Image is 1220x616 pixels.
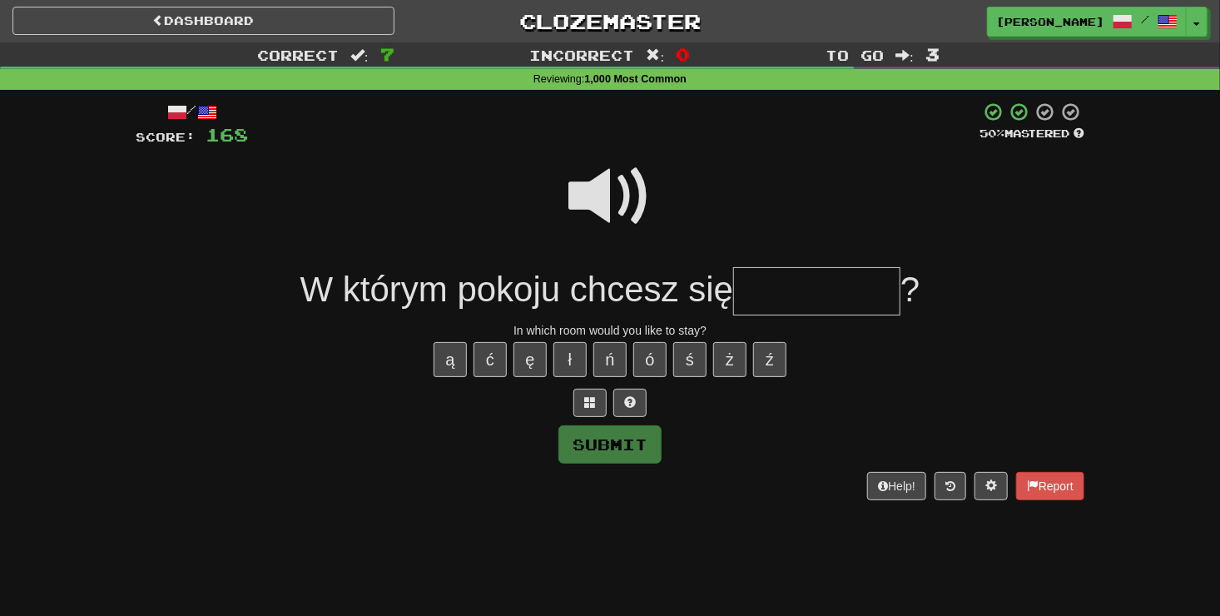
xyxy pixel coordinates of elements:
[979,127,1084,142] div: Mastered
[633,342,667,377] button: ó
[136,322,1084,339] div: In which room would you like to stay?
[593,342,627,377] button: ń
[419,7,801,36] a: Clozemaster
[713,342,746,377] button: ż
[585,73,687,85] strong: 1,000 Most Common
[257,47,339,63] span: Correct
[753,342,786,377] button: ź
[867,472,926,500] button: Help!
[613,389,647,417] button: Single letter hint - you only get 1 per sentence and score half the points! alt+h
[530,47,635,63] span: Incorrect
[558,425,662,464] button: Submit
[895,48,914,62] span: :
[513,342,547,377] button: ę
[434,342,467,377] button: ą
[925,44,940,64] span: 3
[1141,13,1149,25] span: /
[900,270,920,309] span: ?
[573,389,607,417] button: Switch sentence to multiple choice alt+p
[987,7,1187,37] a: [PERSON_NAME] /
[979,127,1004,140] span: 50 %
[300,270,734,309] span: W którym pokoju chcesz się
[935,472,966,500] button: Round history (alt+y)
[206,124,248,145] span: 168
[676,44,690,64] span: 0
[474,342,507,377] button: ć
[647,48,665,62] span: :
[136,130,196,144] span: Score:
[553,342,587,377] button: ł
[673,342,707,377] button: ś
[136,102,248,122] div: /
[350,48,369,62] span: :
[1016,472,1084,500] button: Report
[826,47,884,63] span: To go
[380,44,394,64] span: 7
[996,14,1104,29] span: [PERSON_NAME]
[12,7,394,35] a: Dashboard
